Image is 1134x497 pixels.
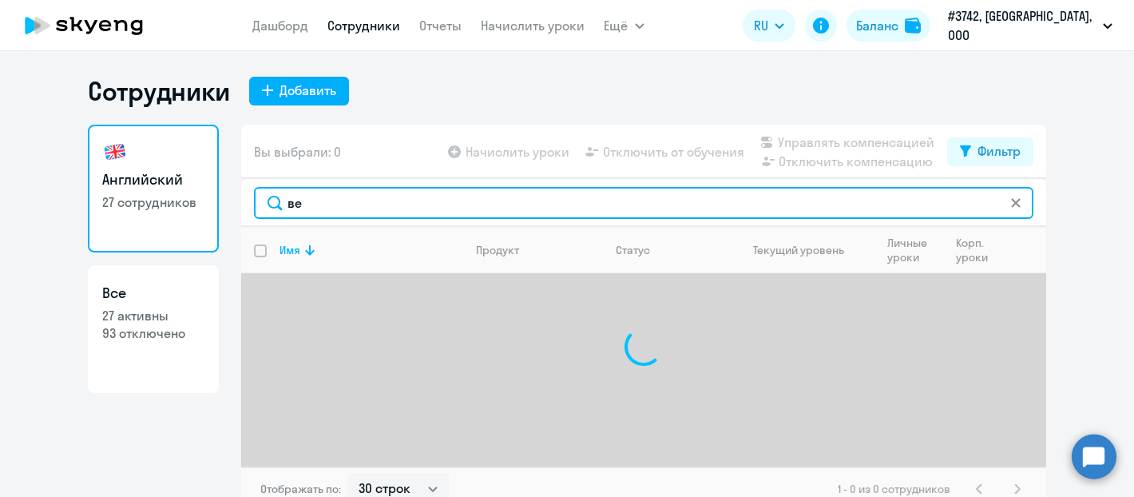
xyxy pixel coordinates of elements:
div: Имя [280,243,300,257]
span: Отображать по: [260,482,341,496]
p: 27 активны [102,307,204,324]
div: Продукт [476,243,602,257]
p: 93 отключено [102,324,204,342]
span: Вы выбрали: 0 [254,142,341,161]
img: balance [905,18,921,34]
a: Дашборд [253,18,309,34]
div: Текущий уровень [739,243,874,257]
div: Корп. уроки [956,236,990,264]
button: Ещё [605,10,644,42]
button: RU [743,10,795,42]
p: #3742, [GEOGRAPHIC_DATA], ООО [948,6,1096,45]
h1: Сотрудники [88,75,230,107]
div: Корп. уроки [956,236,1001,264]
span: 1 - 0 из 0 сотрудников [838,482,950,496]
div: Фильтр [977,141,1021,161]
button: Балансbalance [847,10,930,42]
div: Статус [616,243,650,257]
a: Все27 активны93 отключено [88,265,219,393]
div: Статус [616,243,725,257]
span: Ещё [605,16,628,35]
div: Продукт [476,243,519,257]
button: Добавить [249,77,349,105]
a: Английский27 сотрудников [88,125,219,252]
p: 27 сотрудников [102,193,204,211]
a: Отчеты [420,18,462,34]
input: Поиск по имени, email, продукту или статусу [254,187,1033,219]
a: Начислить уроки [482,18,585,34]
button: #3742, [GEOGRAPHIC_DATA], ООО [940,6,1120,45]
img: english [102,139,128,165]
button: Фильтр [947,137,1033,166]
div: Имя [280,243,462,257]
span: RU [754,16,768,35]
a: Сотрудники [328,18,401,34]
div: Личные уроки [887,236,932,264]
h3: Все [102,283,204,304]
div: Текущий уровень [754,243,845,257]
div: Баланс [856,16,898,35]
div: Личные уроки [887,236,942,264]
div: Добавить [280,81,336,100]
h3: Английский [102,169,204,190]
